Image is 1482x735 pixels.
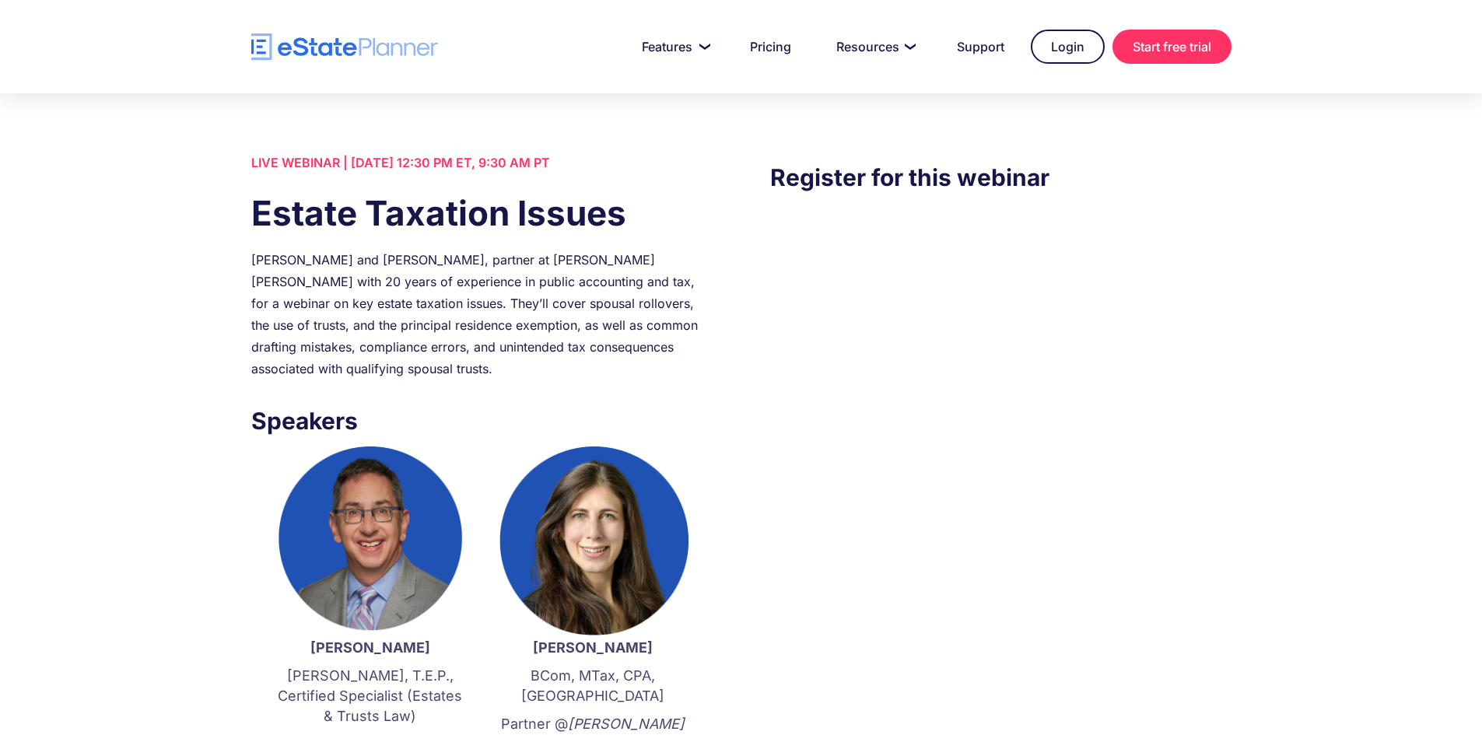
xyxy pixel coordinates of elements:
div: LIVE WEBINAR | [DATE] 12:30 PM ET, 9:30 AM PT [251,152,712,173]
a: Resources [818,31,930,62]
iframe: Form 0 [770,226,1231,491]
a: Login [1031,30,1105,64]
h3: Speakers [251,403,712,439]
a: home [251,33,438,61]
a: Features [623,31,723,62]
a: Pricing [731,31,810,62]
a: Start free trial [1112,30,1231,64]
h1: Estate Taxation Issues [251,189,712,237]
strong: [PERSON_NAME] [310,639,430,656]
div: [PERSON_NAME] and [PERSON_NAME], partner at [PERSON_NAME] [PERSON_NAME] with 20 years of experien... [251,249,712,380]
h3: Register for this webinar [770,159,1231,195]
p: [PERSON_NAME], T.E.P., Certified Specialist (Estates & Trusts Law) [275,666,466,726]
p: BCom, MTax, CPA, [GEOGRAPHIC_DATA] [497,666,688,706]
strong: [PERSON_NAME] [533,639,653,656]
a: Support [938,31,1023,62]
